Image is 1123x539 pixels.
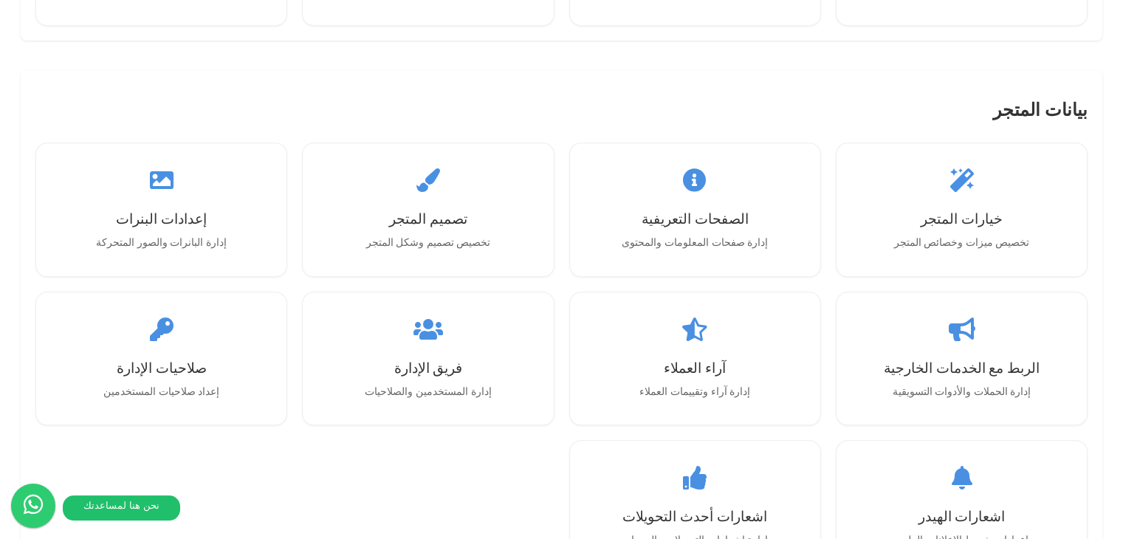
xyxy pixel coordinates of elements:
[313,154,543,266] a: تصميم المتجرتخصيص تصميم وشكل المتجر
[47,303,276,415] a: صلاحيات الإدارةإعداد صلاحيات المستخدمين
[847,154,1076,266] a: خيارات المتجرتخصيص ميزات وخصائص المتجر
[595,235,795,251] p: إدارة صفحات المعلومات والمحتوى
[35,100,1088,128] h2: بيانات المتجر
[328,384,528,400] p: إدارة المستخدمين والصلاحيات
[595,360,795,377] h3: آراء العملاء
[61,235,261,251] p: إدارة البانرات والصور المتحركة
[580,154,810,266] a: الصفحات التعريفيةإدارة صفحات المعلومات والمحتوى
[847,303,1076,415] a: الربط مع الخدمات الخارجيةإدارة الحملات والأدوات التسويقية
[862,210,1062,227] h3: خيارات المتجر
[328,360,528,377] h3: فريق الإدارة
[862,384,1062,400] p: إدارة الحملات والأدوات التسويقية
[47,154,276,266] a: إعدادات البنراتإدارة البانرات والصور المتحركة
[313,303,543,415] a: فريق الإدارةإدارة المستخدمين والصلاحيات
[328,210,528,227] h3: تصميم المتجر
[61,360,261,377] h3: صلاحيات الإدارة
[595,508,795,525] h3: اشعارات أحدث التحويلات
[61,210,261,227] h3: إعدادات البنرات
[580,303,810,415] a: آراء العملاءإدارة آراء وتقييمات العملاء
[862,235,1062,251] p: تخصيص ميزات وخصائص المتجر
[61,384,261,400] p: إعداد صلاحيات المستخدمين
[595,384,795,400] p: إدارة آراء وتقييمات العملاء
[595,210,795,227] h3: الصفحات التعريفية
[862,508,1062,525] h3: اشعارات الهيدر
[862,360,1062,377] h3: الربط مع الخدمات الخارجية
[328,235,528,251] p: تخصيص تصميم وشكل المتجر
